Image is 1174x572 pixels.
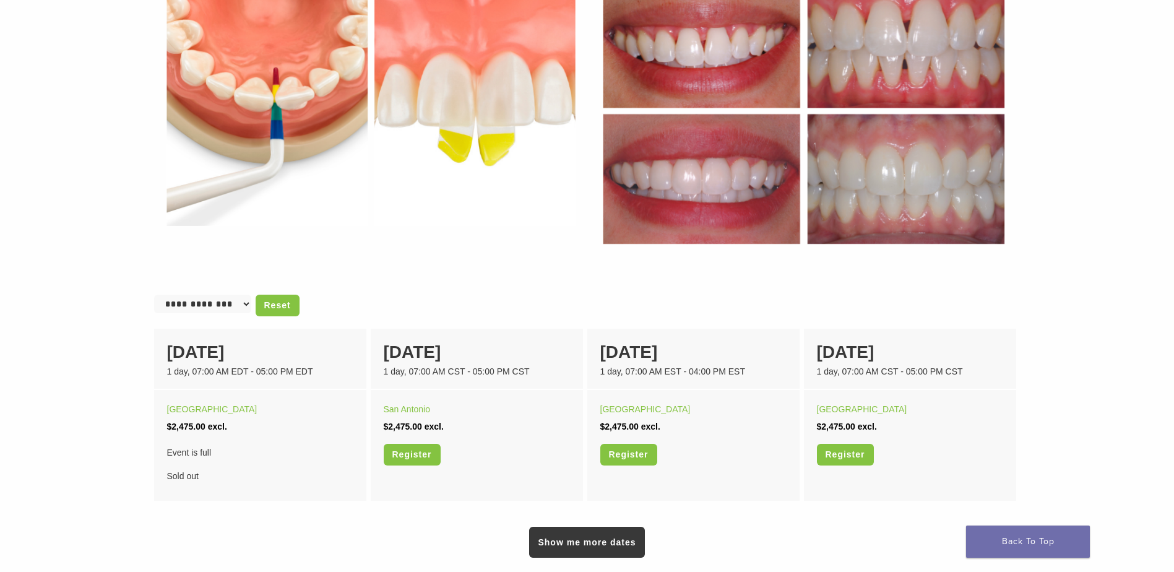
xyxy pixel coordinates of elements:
[600,422,639,431] span: $2,475.00
[167,444,353,461] span: Event is full
[817,444,874,466] a: Register
[600,339,787,365] div: [DATE]
[384,422,422,431] span: $2,475.00
[600,404,691,414] a: [GEOGRAPHIC_DATA]
[384,404,431,414] a: San Antonio
[817,339,1003,365] div: [DATE]
[256,295,300,316] a: Reset
[817,422,855,431] span: $2,475.00
[425,422,444,431] span: excl.
[208,422,227,431] span: excl.
[817,365,1003,378] div: 1 day, 07:00 AM CST - 05:00 PM CST
[167,444,353,485] div: Sold out
[167,365,353,378] div: 1 day, 07:00 AM EDT - 05:00 PM EDT
[167,422,205,431] span: $2,475.00
[858,422,877,431] span: excl.
[384,339,570,365] div: [DATE]
[966,526,1090,558] a: Back To Top
[600,444,657,466] a: Register
[167,339,353,365] div: [DATE]
[167,404,257,414] a: [GEOGRAPHIC_DATA]
[641,422,660,431] span: excl.
[384,365,570,378] div: 1 day, 07:00 AM CST - 05:00 PM CST
[384,444,441,466] a: Register
[529,527,644,558] a: Show me more dates
[600,365,787,378] div: 1 day, 07:00 AM EST - 04:00 PM EST
[817,404,907,414] a: [GEOGRAPHIC_DATA]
